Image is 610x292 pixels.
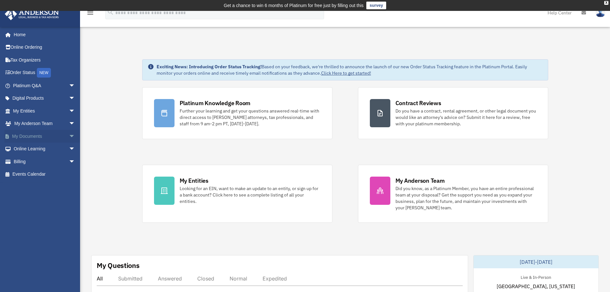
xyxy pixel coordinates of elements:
[157,63,543,76] div: Based on your feedback, we're thrilled to announce the launch of our new Order Status Tracking fe...
[358,87,548,139] a: Contract Reviews Do you have a contract, rental agreement, or other legal document you would like...
[37,68,51,78] div: NEW
[3,8,61,20] img: Anderson Advisors Platinum Portal
[4,104,85,117] a: My Entitiesarrow_drop_down
[142,165,332,223] a: My Entities Looking for an EIN, want to make an update to an entity, or sign up for a bank accoun...
[497,282,575,290] span: [GEOGRAPHIC_DATA], [US_STATE]
[158,275,182,282] div: Answered
[395,185,536,211] div: Did you know, as a Platinum Member, you have an entire professional team at your disposal? Get th...
[596,8,605,17] img: User Pic
[69,104,82,118] span: arrow_drop_down
[69,130,82,143] span: arrow_drop_down
[4,92,85,105] a: Digital Productsarrow_drop_down
[69,143,82,156] span: arrow_drop_down
[474,255,598,268] div: [DATE]-[DATE]
[4,79,85,92] a: Platinum Q&Aarrow_drop_down
[4,117,85,130] a: My Anderson Teamarrow_drop_down
[516,273,556,280] div: Live & In-Person
[180,185,321,204] div: Looking for an EIN, want to make an update to an entity, or sign up for a bank account? Click her...
[107,9,114,16] i: search
[395,99,441,107] div: Contract Reviews
[4,130,85,143] a: My Documentsarrow_drop_down
[263,275,287,282] div: Expedited
[321,70,371,76] a: Click Here to get started!
[157,64,262,70] strong: Exciting News: Introducing Order Status Tracking!
[69,79,82,92] span: arrow_drop_down
[69,155,82,168] span: arrow_drop_down
[97,275,103,282] div: All
[180,108,321,127] div: Further your learning and get your questions answered real-time with direct access to [PERSON_NAM...
[358,165,548,223] a: My Anderson Team Did you know, as a Platinum Member, you have an entire professional team at your...
[4,168,85,181] a: Events Calendar
[97,261,140,270] div: My Questions
[180,99,251,107] div: Platinum Knowledge Room
[4,143,85,155] a: Online Learningarrow_drop_down
[4,28,82,41] a: Home
[4,66,85,79] a: Order StatusNEW
[69,117,82,130] span: arrow_drop_down
[366,2,386,9] a: survey
[604,1,608,5] div: close
[4,155,85,168] a: Billingarrow_drop_down
[230,275,247,282] div: Normal
[69,92,82,105] span: arrow_drop_down
[395,177,445,185] div: My Anderson Team
[4,54,85,66] a: Tax Organizers
[180,177,208,185] div: My Entities
[118,275,142,282] div: Submitted
[86,11,94,17] a: menu
[86,9,94,17] i: menu
[224,2,364,9] div: Get a chance to win 6 months of Platinum for free just by filling out this
[142,87,332,139] a: Platinum Knowledge Room Further your learning and get your questions answered real-time with dire...
[4,41,85,54] a: Online Ordering
[197,275,214,282] div: Closed
[395,108,536,127] div: Do you have a contract, rental agreement, or other legal document you would like an attorney's ad...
